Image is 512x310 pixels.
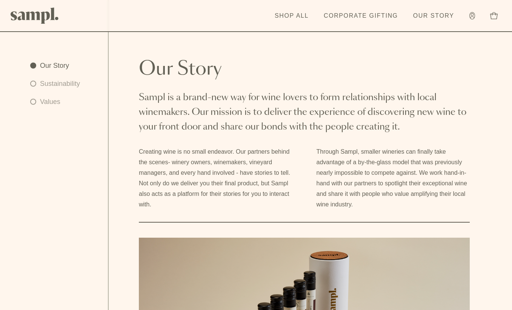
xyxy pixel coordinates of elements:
a: Sustainability [30,78,80,89]
a: Our Story [30,60,80,71]
h2: Our Story [139,60,470,78]
a: Values [30,96,80,107]
p: Through Sampl, smaller wineries can finally take advantage of a by-the-glass model that was previ... [317,147,470,210]
a: Our Story [409,8,458,24]
p: Sampl is a brand-new way for wine lovers to form relationships with local winemakers. Our mission... [139,90,470,134]
img: Sampl logo [11,8,59,24]
a: Shop All [271,8,312,24]
a: Corporate Gifting [320,8,402,24]
p: Creating wine is no small endeavor. Our partners behind the scenes- winery owners, winemakers, vi... [139,147,292,210]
